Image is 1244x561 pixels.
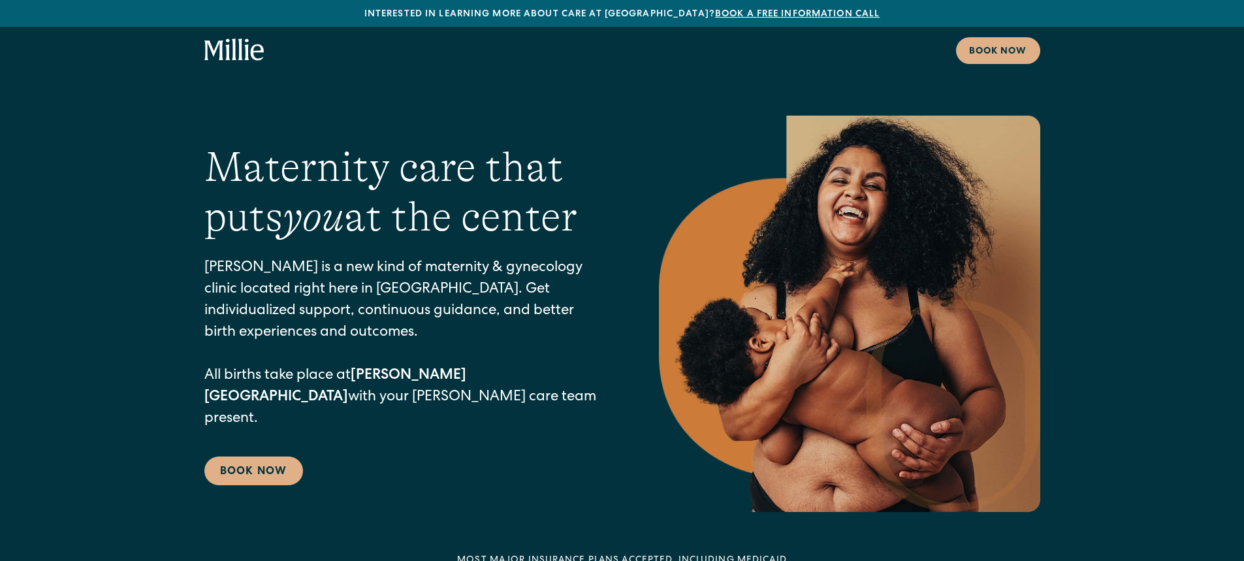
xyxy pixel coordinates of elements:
a: Book Now [204,457,303,485]
p: [PERSON_NAME] is a new kind of maternity & gynecology clinic located right here in [GEOGRAPHIC_DA... [204,258,607,430]
img: Smiling mother with her baby in arms, celebrating body positivity and the nurturing bond of postp... [659,116,1040,512]
div: Book now [969,45,1027,59]
a: Book a free information call [715,10,880,19]
em: you [283,193,344,240]
a: home [204,39,264,62]
h1: Maternity care that puts at the center [204,142,607,243]
a: Book now [956,37,1040,64]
